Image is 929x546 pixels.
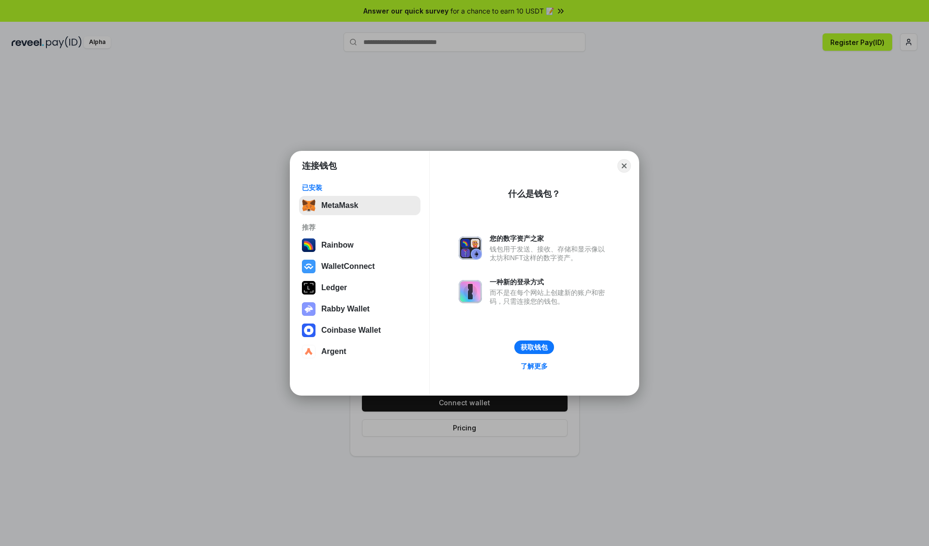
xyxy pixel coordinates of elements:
[302,223,418,232] div: 推荐
[302,199,315,212] img: svg+xml,%3Csvg%20fill%3D%22none%22%20height%3D%2233%22%20viewBox%3D%220%200%2035%2033%22%20width%...
[321,262,375,271] div: WalletConnect
[302,324,315,337] img: svg+xml,%3Csvg%20width%3D%2228%22%20height%3D%2228%22%20viewBox%3D%220%200%2028%2028%22%20fill%3D...
[617,159,631,173] button: Close
[514,340,554,354] button: 获取钱包
[302,281,315,295] img: svg+xml,%3Csvg%20xmlns%3D%22http%3A%2F%2Fwww.w3.org%2F2000%2Fsvg%22%20width%3D%2228%22%20height%3...
[299,321,420,340] button: Coinbase Wallet
[459,236,482,260] img: svg+xml,%3Csvg%20xmlns%3D%22http%3A%2F%2Fwww.w3.org%2F2000%2Fsvg%22%20fill%3D%22none%22%20viewBox...
[321,305,370,313] div: Rabby Wallet
[299,257,420,276] button: WalletConnect
[302,302,315,316] img: svg+xml,%3Csvg%20xmlns%3D%22http%3A%2F%2Fwww.w3.org%2F2000%2Fsvg%22%20fill%3D%22none%22%20viewBox...
[490,234,610,243] div: 您的数字资产之家
[521,343,548,352] div: 获取钱包
[302,345,315,358] img: svg+xml,%3Csvg%20width%3D%2228%22%20height%3D%2228%22%20viewBox%3D%220%200%2028%2028%22%20fill%3D...
[299,278,420,297] button: Ledger
[299,236,420,255] button: Rainbow
[321,283,347,292] div: Ledger
[302,260,315,273] img: svg+xml,%3Csvg%20width%3D%2228%22%20height%3D%2228%22%20viewBox%3D%220%200%2028%2028%22%20fill%3D...
[521,362,548,370] div: 了解更多
[299,342,420,361] button: Argent
[302,238,315,252] img: svg+xml,%3Csvg%20width%3D%22120%22%20height%3D%22120%22%20viewBox%3D%220%200%20120%20120%22%20fil...
[321,241,354,250] div: Rainbow
[321,347,346,356] div: Argent
[321,326,381,335] div: Coinbase Wallet
[302,183,418,192] div: 已安装
[490,245,610,262] div: 钱包用于发送、接收、存储和显示像以太坊和NFT这样的数字资产。
[508,188,560,200] div: 什么是钱包？
[515,360,554,372] a: 了解更多
[490,288,610,306] div: 而不是在每个网站上创建新的账户和密码，只需连接您的钱包。
[299,196,420,215] button: MetaMask
[490,278,610,286] div: 一种新的登录方式
[459,280,482,303] img: svg+xml,%3Csvg%20xmlns%3D%22http%3A%2F%2Fwww.w3.org%2F2000%2Fsvg%22%20fill%3D%22none%22%20viewBox...
[321,201,358,210] div: MetaMask
[299,299,420,319] button: Rabby Wallet
[302,160,337,172] h1: 连接钱包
